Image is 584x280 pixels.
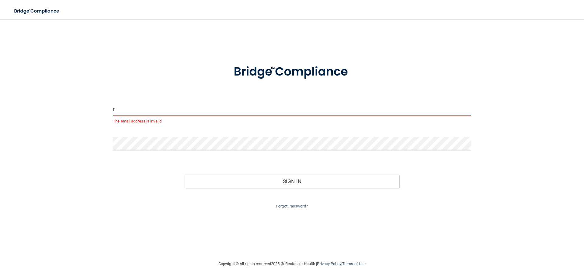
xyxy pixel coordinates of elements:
[221,56,363,88] img: bridge_compliance_login_screen.278c3ca4.svg
[113,102,471,116] input: Email
[342,261,366,266] a: Terms of Use
[181,254,403,274] div: Copyright © All rights reserved 2025 @ Rectangle Health | |
[276,204,308,208] a: Forgot Password?
[185,175,400,188] button: Sign In
[9,5,65,17] img: bridge_compliance_login_screen.278c3ca4.svg
[113,118,471,125] p: The email address is invalid
[317,261,341,266] a: Privacy Policy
